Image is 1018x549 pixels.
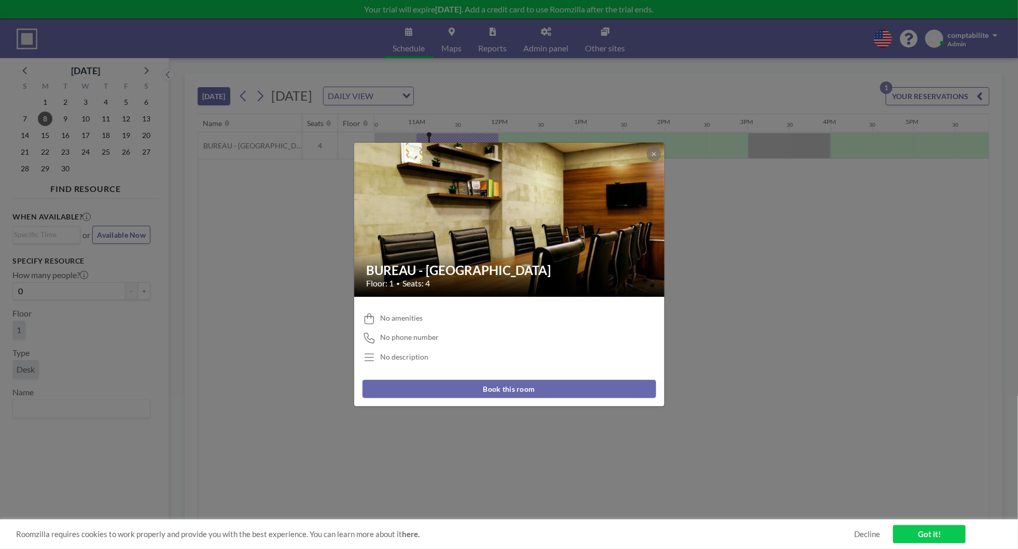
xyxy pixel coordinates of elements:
img: 537.jpg [354,116,665,324]
span: No phone number [380,333,439,342]
span: • [397,280,400,287]
a: here. [402,529,420,539]
span: Floor: 1 [367,278,394,289]
span: Seats: 4 [403,278,430,289]
a: Decline [854,529,880,539]
h2: BUREAU - [GEOGRAPHIC_DATA] [367,263,653,278]
div: No description [380,352,428,362]
a: Got it! [893,525,966,543]
span: Roomzilla requires cookies to work properly and provide you with the best experience. You can lea... [16,529,854,539]
span: No amenities [380,313,423,323]
button: Book this room [362,380,656,398]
